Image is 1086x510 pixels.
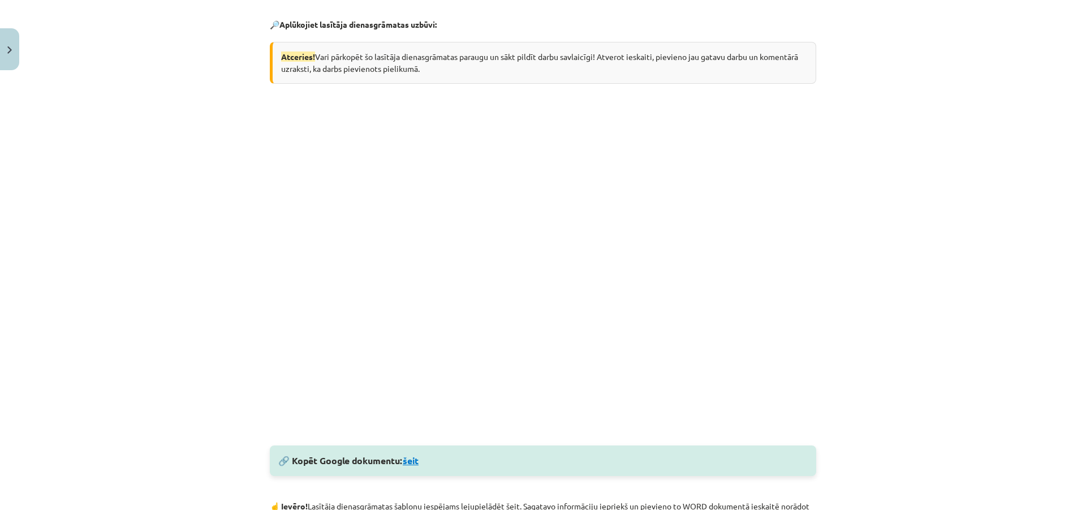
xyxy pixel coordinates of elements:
div: Vari pārkopēt šo lasītāja dienasgrāmatas paraugu un sākt pildīt darbu savlaicīgi! Atverot ieskait... [270,42,816,84]
a: šeit [403,455,419,466]
img: icon-close-lesson-0947bae3869378f0d4975bcd49f059093ad1ed9edebbc8119c70593378902aed.svg [7,46,12,54]
strong: Aplūkojiet lasītāja dienasgrāmatas uzbūvi: [279,19,437,29]
p: 🔎 [270,19,816,31]
span: Atceries! [281,52,315,62]
div: 🔗 Kopēt Google dokumentu: [270,445,816,476]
